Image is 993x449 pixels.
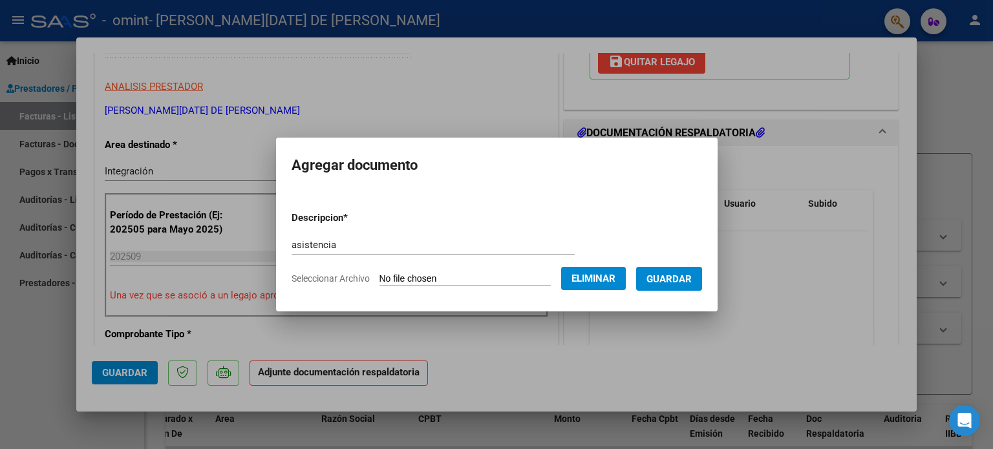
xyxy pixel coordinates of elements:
[292,211,415,225] p: Descripcion
[292,273,370,284] span: Seleccionar Archivo
[949,405,980,436] div: Open Intercom Messenger
[292,153,702,178] h2: Agregar documento
[561,267,626,290] button: Eliminar
[571,273,615,284] span: Eliminar
[646,273,692,285] span: Guardar
[636,267,702,291] button: Guardar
